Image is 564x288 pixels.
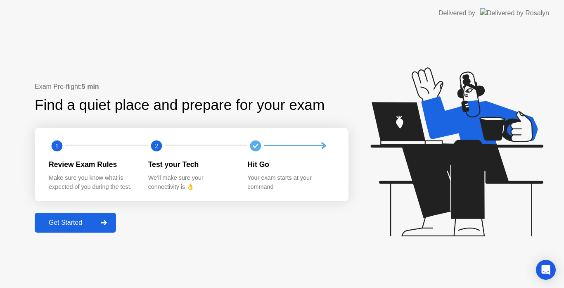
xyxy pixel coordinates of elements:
[82,83,99,90] b: 5 min
[480,8,549,18] img: Delivered by Rosalyn
[35,94,326,116] div: Find a quiet place and prepare for your exam
[55,142,59,150] text: 1
[536,260,556,280] div: Open Intercom Messenger
[438,8,475,18] div: Delivered by
[49,159,135,170] div: Review Exam Rules
[155,142,158,150] text: 2
[148,174,235,191] div: We’ll make sure your connectivity is 👌
[148,159,235,170] div: Test your Tech
[247,174,334,191] div: Your exam starts at your command
[35,82,348,92] div: Exam Pre-flight:
[37,219,94,226] div: Get Started
[35,213,116,233] button: Get Started
[247,159,334,170] div: Hit Go
[49,174,135,191] div: Make sure you know what is expected of you during the test.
